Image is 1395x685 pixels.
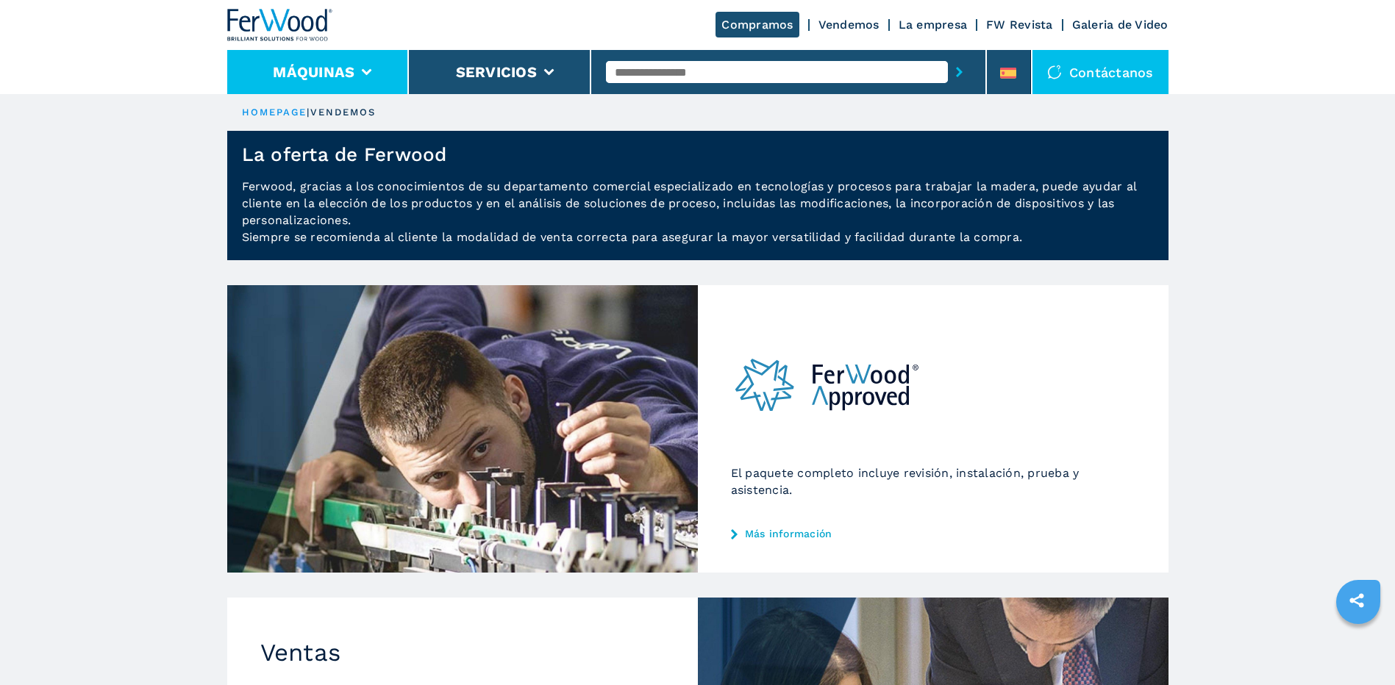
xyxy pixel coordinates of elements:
[1338,582,1375,619] a: sharethis
[731,528,1135,539] a: Más información
[986,18,1053,32] a: FW Revista
[731,465,1135,498] p: El paquete completo incluye revisión, instalación, prueba y asistencia.
[260,638,665,667] h2: Ventas
[456,63,537,81] button: Servicios
[273,63,354,81] button: Máquinas
[818,18,880,32] a: Vendemos
[242,107,307,118] a: HOMEPAGE
[227,178,1169,260] p: Ferwood, gracias a los conocimientos de su departamento comercial especializado en tecnologías y ...
[310,106,377,119] p: vendemos
[1032,50,1169,94] div: Contáctanos
[227,9,333,41] img: Ferwood
[948,55,971,89] button: submit-button
[716,12,799,37] a: Compramos
[899,18,968,32] a: La empresa
[307,107,310,118] span: |
[1047,65,1062,79] img: Contáctanos
[1332,619,1384,674] iframe: Chat
[1072,18,1169,32] a: Galeria de Video
[242,143,447,166] h1: La oferta de Ferwood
